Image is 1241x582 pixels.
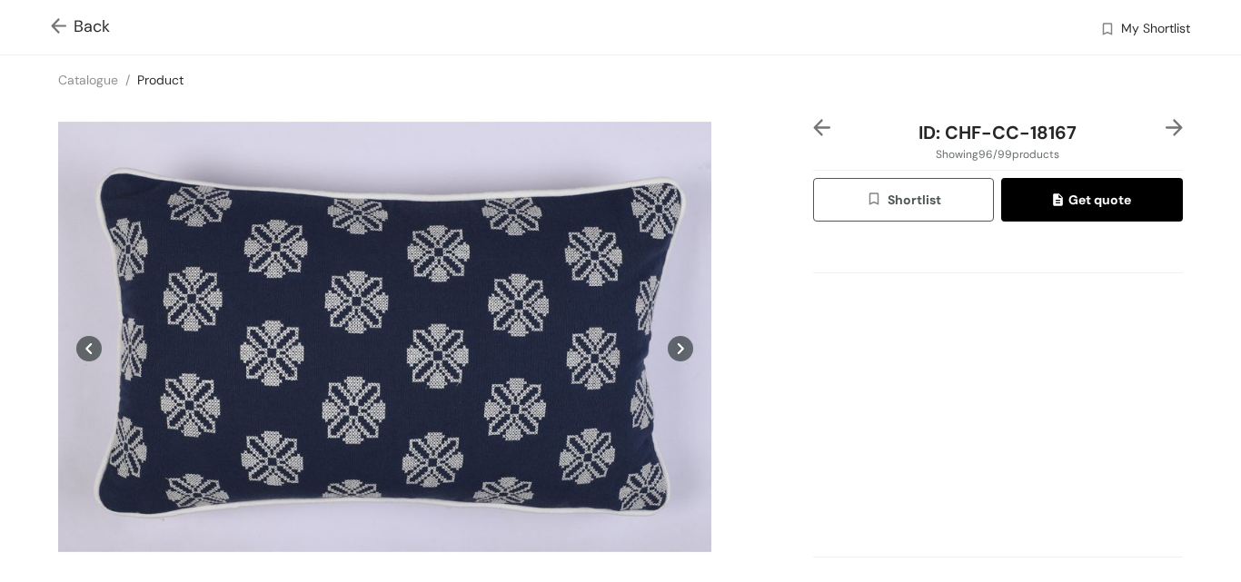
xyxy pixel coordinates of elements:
span: / [125,72,130,88]
img: left [813,119,830,136]
span: Back [51,15,110,39]
img: quote [1053,193,1068,210]
img: wishlist [1099,21,1116,40]
span: Showing 96 / 99 products [936,146,1059,163]
button: wishlistShortlist [813,178,995,222]
img: wishlist [866,191,888,211]
a: Catalogue [58,72,118,88]
img: right [1166,119,1183,136]
span: My Shortlist [1121,19,1190,41]
span: Get quote [1053,190,1131,210]
img: Go back [51,18,74,37]
a: Product [137,72,184,88]
span: ID: CHF-CC-18167 [918,121,1077,144]
button: quoteGet quote [1001,178,1183,222]
span: Shortlist [866,190,941,211]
